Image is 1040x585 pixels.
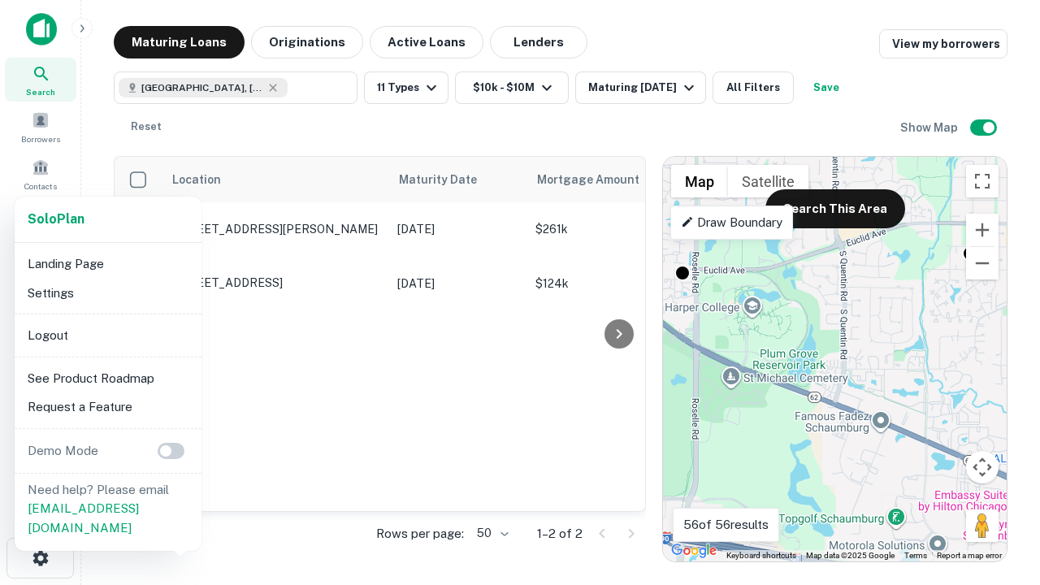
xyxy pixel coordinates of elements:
[28,480,188,538] p: Need help? Please email
[21,279,195,308] li: Settings
[21,364,195,393] li: See Product Roadmap
[21,321,195,350] li: Logout
[28,211,84,227] strong: Solo Plan
[21,249,195,279] li: Landing Page
[21,392,195,422] li: Request a Feature
[21,441,105,461] p: Demo Mode
[959,403,1040,481] iframe: Chat Widget
[28,501,139,535] a: [EMAIL_ADDRESS][DOMAIN_NAME]
[28,210,84,229] a: SoloPlan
